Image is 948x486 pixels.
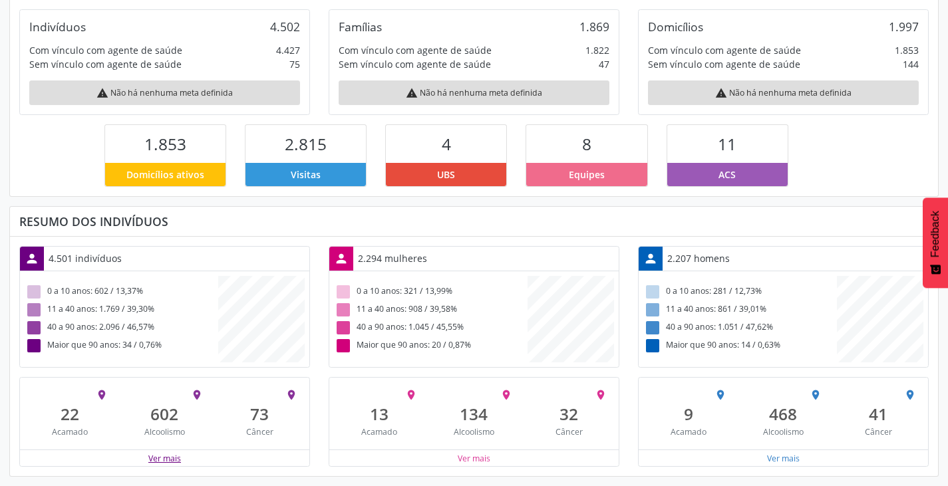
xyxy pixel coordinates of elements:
[595,389,607,401] i: place
[339,80,609,105] div: Não há nenhuma meta definida
[745,404,822,424] div: 468
[339,57,491,71] div: Sem vínculo com agente de saúde
[144,133,186,155] span: 1.853
[25,251,39,266] i: person
[436,426,512,437] div: Alcoolismo
[96,87,108,99] i: warning
[442,133,451,155] span: 4
[29,43,182,57] div: Com vínculo com agente de saúde
[651,426,727,437] div: Acamado
[96,389,108,401] i: place
[405,389,417,401] i: place
[25,319,218,337] div: 40 a 90 anos: 2.096 / 46,57%
[643,319,837,337] div: 40 a 90 anos: 1.051 / 47,62%
[29,19,86,34] div: Indivíduos
[191,389,203,401] i: place
[663,247,734,270] div: 2.207 homens
[648,43,801,57] div: Com vínculo com agente de saúde
[643,301,837,319] div: 11 a 40 anos: 861 / 39,01%
[500,389,512,401] i: place
[923,197,948,288] button: Feedback - Mostrar pesquisa
[25,337,218,355] div: Maior que 90 anos: 34 / 0,76%
[582,133,591,155] span: 8
[19,214,929,229] div: Resumo dos indivíduos
[126,426,203,437] div: Alcoolismo
[745,426,822,437] div: Alcoolismo
[222,426,298,437] div: Câncer
[766,452,800,465] button: Ver mais
[25,283,218,301] div: 0 a 10 anos: 602 / 13,37%
[531,404,607,424] div: 32
[569,168,605,182] span: Equipes
[579,19,609,34] div: 1.869
[714,389,726,401] i: place
[531,426,607,437] div: Câncer
[25,301,218,319] div: 11 a 40 anos: 1.769 / 39,30%
[291,168,321,182] span: Visitas
[648,19,703,34] div: Domicílios
[29,80,300,105] div: Não há nenhuma meta definida
[148,452,182,465] button: Ver mais
[32,404,108,424] div: 22
[903,57,919,71] div: 144
[339,19,382,34] div: Famílias
[437,168,455,182] span: UBS
[648,80,919,105] div: Não há nenhuma meta definida
[406,87,418,99] i: warning
[126,404,203,424] div: 602
[889,19,919,34] div: 1.997
[341,404,418,424] div: 13
[341,426,418,437] div: Acamado
[126,168,204,182] span: Domicílios ativos
[285,389,297,401] i: place
[651,404,727,424] div: 9
[840,404,917,424] div: 41
[334,301,528,319] div: 11 a 40 anos: 908 / 39,58%
[334,283,528,301] div: 0 a 10 anos: 321 / 13,99%
[585,43,609,57] div: 1.822
[334,319,528,337] div: 40 a 90 anos: 1.045 / 45,55%
[289,57,300,71] div: 75
[648,57,800,71] div: Sem vínculo com agente de saúde
[285,133,327,155] span: 2.815
[643,337,837,355] div: Maior que 90 anos: 14 / 0,63%
[353,247,432,270] div: 2.294 mulheres
[715,87,727,99] i: warning
[222,404,298,424] div: 73
[270,19,300,34] div: 4.502
[44,247,126,270] div: 4.501 indivíduos
[334,251,349,266] i: person
[810,389,822,401] i: place
[32,426,108,437] div: Acamado
[276,43,300,57] div: 4.427
[643,283,837,301] div: 0 a 10 anos: 281 / 12,73%
[643,251,658,266] i: person
[895,43,919,57] div: 1.853
[718,133,736,155] span: 11
[599,57,609,71] div: 47
[904,389,916,401] i: place
[334,337,528,355] div: Maior que 90 anos: 20 / 0,87%
[339,43,492,57] div: Com vínculo com agente de saúde
[840,426,917,437] div: Câncer
[457,452,491,465] button: Ver mais
[929,211,941,257] span: Feedback
[718,168,736,182] span: ACS
[436,404,512,424] div: 134
[29,57,182,71] div: Sem vínculo com agente de saúde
